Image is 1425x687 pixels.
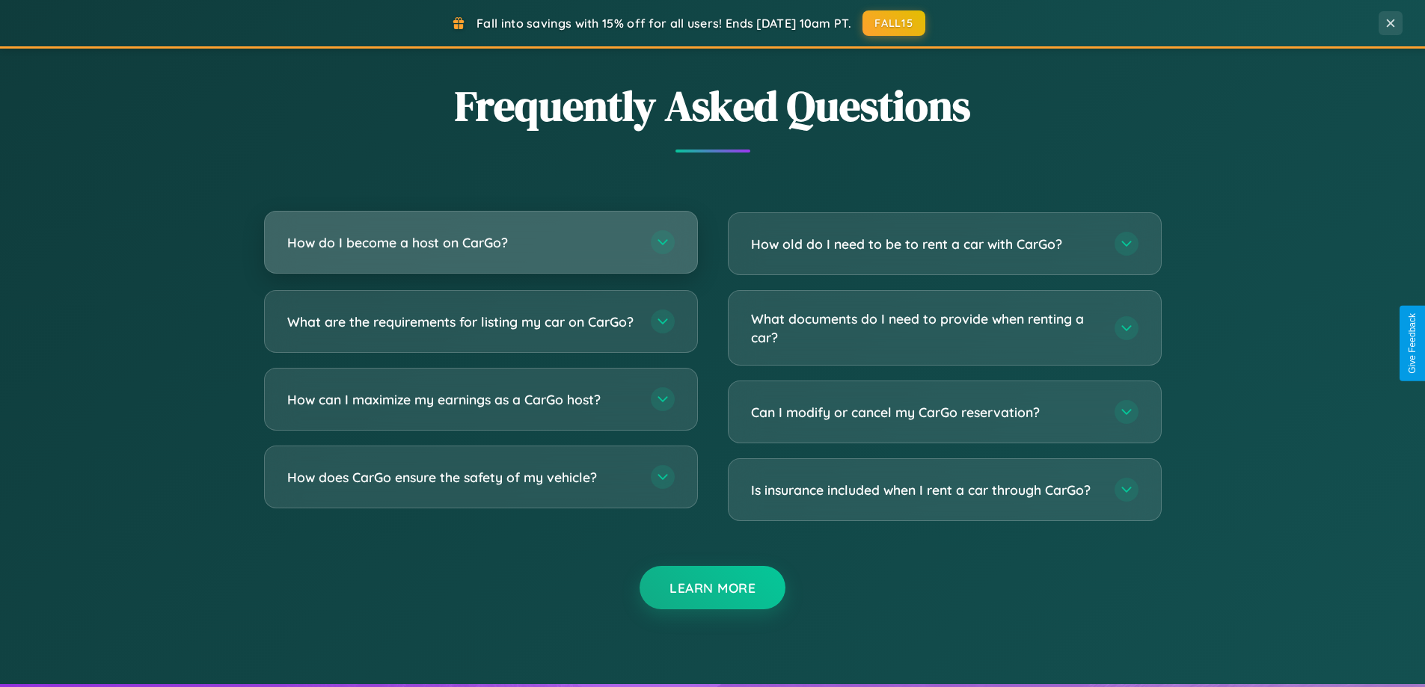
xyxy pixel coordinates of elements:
[1407,313,1418,374] div: Give Feedback
[287,233,636,252] h3: How do I become a host on CarGo?
[640,566,785,609] button: Learn More
[751,235,1100,253] h3: How old do I need to be to rent a car with CarGo?
[751,481,1100,499] h3: Is insurance included when I rent a car through CarGo?
[476,16,851,31] span: Fall into savings with 15% off for all users! Ends [DATE] 10am PT.
[287,390,636,409] h3: How can I maximize my earnings as a CarGo host?
[287,312,636,331] h3: What are the requirements for listing my car on CarGo?
[264,77,1162,135] h2: Frequently Asked Questions
[751,403,1100,422] h3: Can I modify or cancel my CarGo reservation?
[287,468,636,487] h3: How does CarGo ensure the safety of my vehicle?
[751,309,1100,346] h3: What documents do I need to provide when renting a car?
[862,10,925,36] button: FALL15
